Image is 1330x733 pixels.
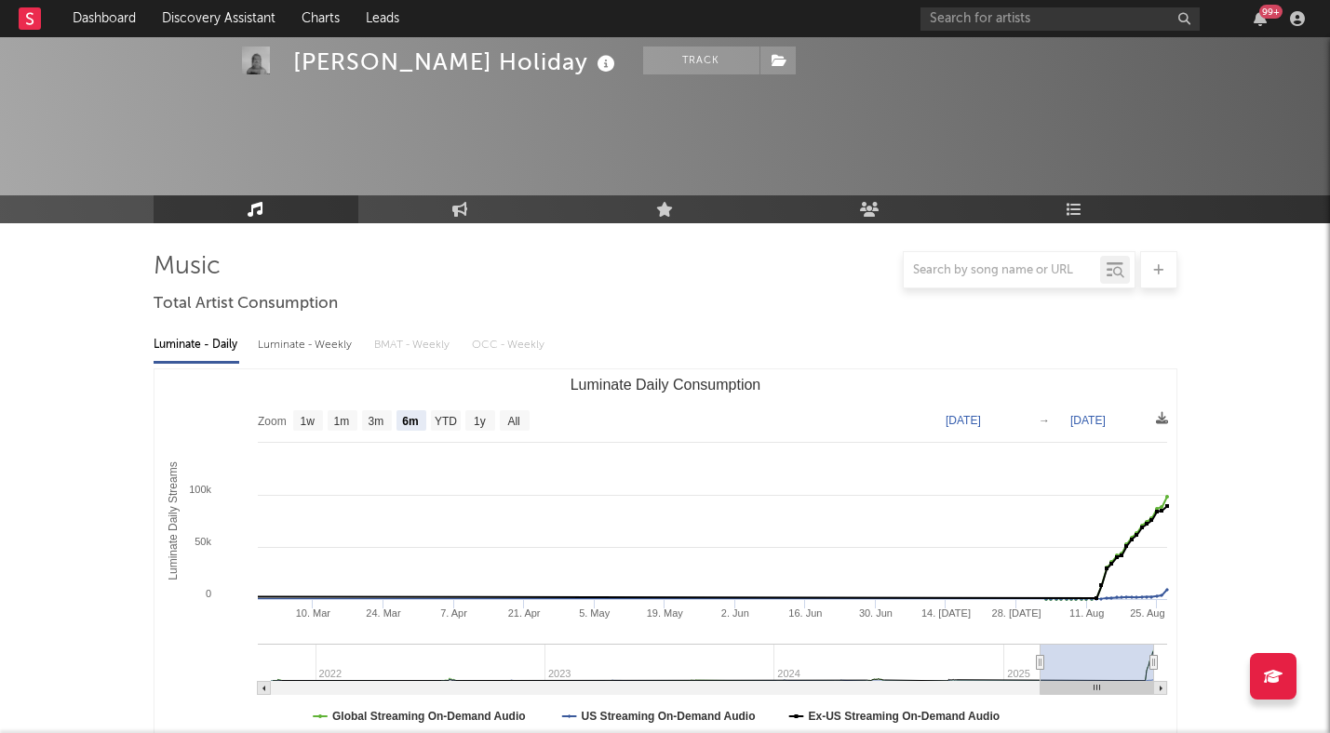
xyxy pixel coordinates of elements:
text: Luminate Daily Consumption [570,377,760,393]
text: Ex-US Streaming On-Demand Audio [808,710,1000,723]
text: 14. [DATE] [921,607,971,619]
text: 100k [189,484,211,495]
text: 16. Jun [788,607,822,619]
text: 3m [368,415,383,428]
span: Total Artist Consumption [154,293,338,315]
text: → [1039,414,1050,427]
text: 24. Mar [366,607,401,619]
text: 1y [474,415,486,428]
text: [DATE] [1070,414,1106,427]
text: US Streaming On-Demand Audio [581,710,755,723]
div: Luminate - Daily [154,329,239,361]
text: 25. Aug [1130,607,1164,619]
text: 28. [DATE] [991,607,1041,619]
text: [DATE] [946,414,981,427]
button: Track [643,47,759,74]
text: Global Streaming On-Demand Audio [332,710,526,723]
div: [PERSON_NAME] Holiday [293,47,620,77]
text: 0 [205,588,210,599]
input: Search by song name or URL [904,263,1100,278]
text: All [507,415,519,428]
text: 30. Jun [858,607,892,619]
text: 1w [300,415,315,428]
text: 5. May [579,607,611,619]
text: Zoom [258,415,287,428]
button: 99+ [1254,11,1267,26]
text: 2. Jun [720,607,748,619]
div: 99 + [1259,5,1283,19]
text: 6m [402,415,418,428]
text: 50k [195,536,211,547]
text: 7. Apr [440,607,467,619]
text: 19. May [646,607,683,619]
text: 11. Aug [1068,607,1103,619]
input: Search for artists [920,7,1200,31]
text: Luminate Daily Streams [166,461,179,580]
text: YTD [434,415,456,428]
div: Luminate - Weekly [258,329,356,361]
text: 21. Apr [507,607,540,619]
text: 1m [333,415,349,428]
text: 10. Mar [295,607,330,619]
